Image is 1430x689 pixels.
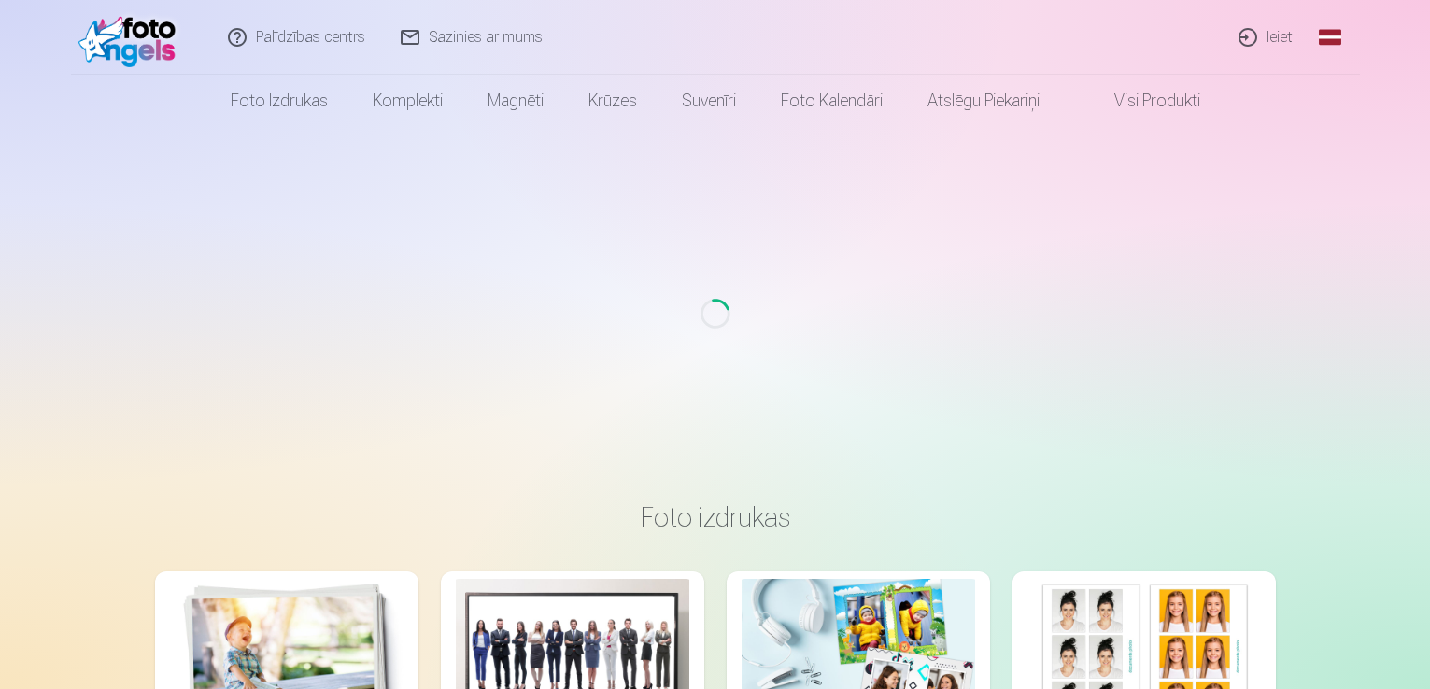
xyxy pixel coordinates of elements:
a: Krūzes [566,75,659,127]
a: Suvenīri [659,75,758,127]
a: Foto izdrukas [208,75,350,127]
a: Visi produkti [1062,75,1223,127]
a: Magnēti [465,75,566,127]
h3: Foto izdrukas [170,500,1261,534]
a: Atslēgu piekariņi [905,75,1062,127]
img: /fa1 [78,7,186,67]
a: Komplekti [350,75,465,127]
a: Foto kalendāri [758,75,905,127]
